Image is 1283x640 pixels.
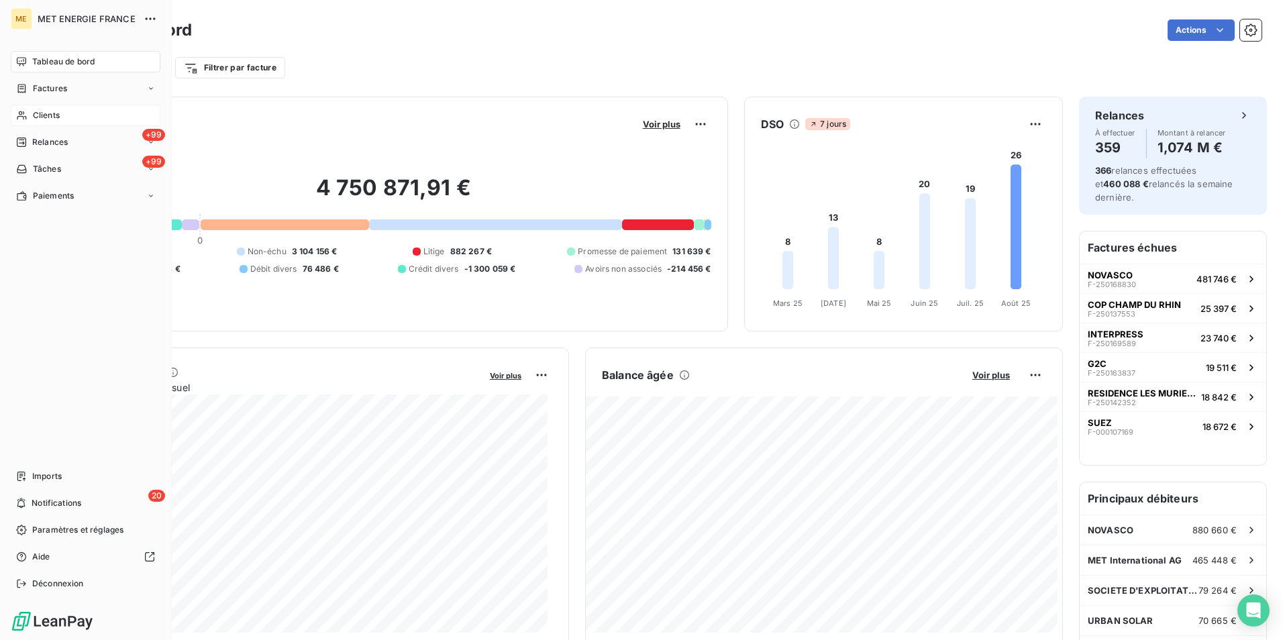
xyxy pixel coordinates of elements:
[11,519,160,541] a: Paramètres et réglages
[32,497,81,509] span: Notifications
[1095,129,1135,137] span: À effectuer
[11,105,160,126] a: Clients
[1202,421,1237,432] span: 18 672 €
[11,546,160,568] a: Aide
[1088,369,1135,377] span: F-250163837
[578,246,667,258] span: Promesse de paiement
[1200,333,1237,343] span: 23 740 €
[1088,615,1153,626] span: URBAN SOLAR
[1001,299,1031,308] tspan: Août 25
[248,246,287,258] span: Non-échu
[450,246,492,258] span: 882 267 €
[1088,398,1136,407] span: F-250142352
[805,118,850,130] span: 7 jours
[76,380,480,394] span: Chiffre d'affaires mensuel
[1237,594,1270,627] div: Open Intercom Messenger
[1088,280,1136,288] span: F-250168830
[32,524,123,536] span: Paramètres et réglages
[1192,525,1237,535] span: 880 660 €
[1080,293,1266,323] button: COP CHAMP DU RHINF-25013755325 397 €
[33,163,61,175] span: Tâches
[1088,388,1196,398] span: RESIDENCE LES MURIERS
[250,263,297,275] span: Débit divers
[761,116,784,132] h6: DSO
[1080,264,1266,293] button: NOVASCOF-250168830481 746 €
[11,185,160,207] a: Paiements
[1103,178,1148,189] span: 460 088 €
[33,109,60,121] span: Clients
[142,156,165,168] span: +99
[1200,303,1237,314] span: 25 397 €
[11,51,160,72] a: Tableau de bord
[464,263,516,275] span: -1 300 059 €
[11,466,160,487] a: Imports
[1206,362,1237,373] span: 19 511 €
[1168,19,1235,41] button: Actions
[11,158,160,180] a: +99Tâches
[1198,615,1237,626] span: 70 665 €
[197,235,203,246] span: 0
[1088,525,1133,535] span: NOVASCO
[486,369,525,381] button: Voir plus
[175,57,285,78] button: Filtrer par facture
[1088,358,1107,369] span: G2C
[672,246,711,258] span: 131 639 €
[957,299,984,308] tspan: Juil. 25
[33,83,67,95] span: Factures
[1080,411,1266,441] button: SUEZF-00010716918 672 €
[11,131,160,153] a: +99Relances
[585,263,662,275] span: Avoirs non associés
[911,299,938,308] tspan: Juin 25
[1095,137,1135,158] h4: 359
[968,369,1014,381] button: Voir plus
[11,78,160,99] a: Factures
[11,610,94,632] img: Logo LeanPay
[32,551,50,563] span: Aide
[1088,428,1133,436] span: F-000107169
[11,8,32,30] div: ME
[821,299,846,308] tspan: [DATE]
[643,119,680,129] span: Voir plus
[423,246,445,258] span: Litige
[639,118,684,130] button: Voir plus
[1198,585,1237,596] span: 79 264 €
[303,263,339,275] span: 76 486 €
[32,56,95,68] span: Tableau de bord
[1080,231,1266,264] h6: Factures échues
[1088,329,1143,339] span: INTERPRESS
[1158,137,1226,158] h4: 1,074 M €
[1196,274,1237,284] span: 481 746 €
[1158,129,1226,137] span: Montant à relancer
[292,246,338,258] span: 3 104 156 €
[32,470,62,482] span: Imports
[1088,310,1135,318] span: F-250137553
[1201,392,1237,403] span: 18 842 €
[1088,555,1182,566] span: MET International AG
[38,13,136,24] span: MET ENERGIE FRANCE
[1080,323,1266,352] button: INTERPRESSF-25016958923 740 €
[972,370,1010,380] span: Voir plus
[1088,270,1133,280] span: NOVASCO
[667,263,711,275] span: -214 456 €
[1080,382,1266,411] button: RESIDENCE LES MURIERSF-25014235218 842 €
[602,367,674,383] h6: Balance âgée
[1088,299,1181,310] span: COP CHAMP DU RHIN
[142,129,165,141] span: +99
[1088,417,1112,428] span: SUEZ
[1088,339,1136,348] span: F-250169589
[76,174,711,215] h2: 4 750 871,91 €
[1080,352,1266,382] button: G2CF-25016383719 511 €
[1192,555,1237,566] span: 465 448 €
[409,263,459,275] span: Crédit divers
[866,299,891,308] tspan: Mai 25
[1095,165,1233,203] span: relances effectuées et relancés la semaine dernière.
[1095,107,1144,123] h6: Relances
[490,371,521,380] span: Voir plus
[33,190,74,202] span: Paiements
[1088,585,1198,596] span: SOCIETE D'EXPLOITATION DES MARCHES COMMUNAUX
[773,299,803,308] tspan: Mars 25
[1095,165,1111,176] span: 366
[32,136,68,148] span: Relances
[148,490,165,502] span: 20
[1080,482,1266,515] h6: Principaux débiteurs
